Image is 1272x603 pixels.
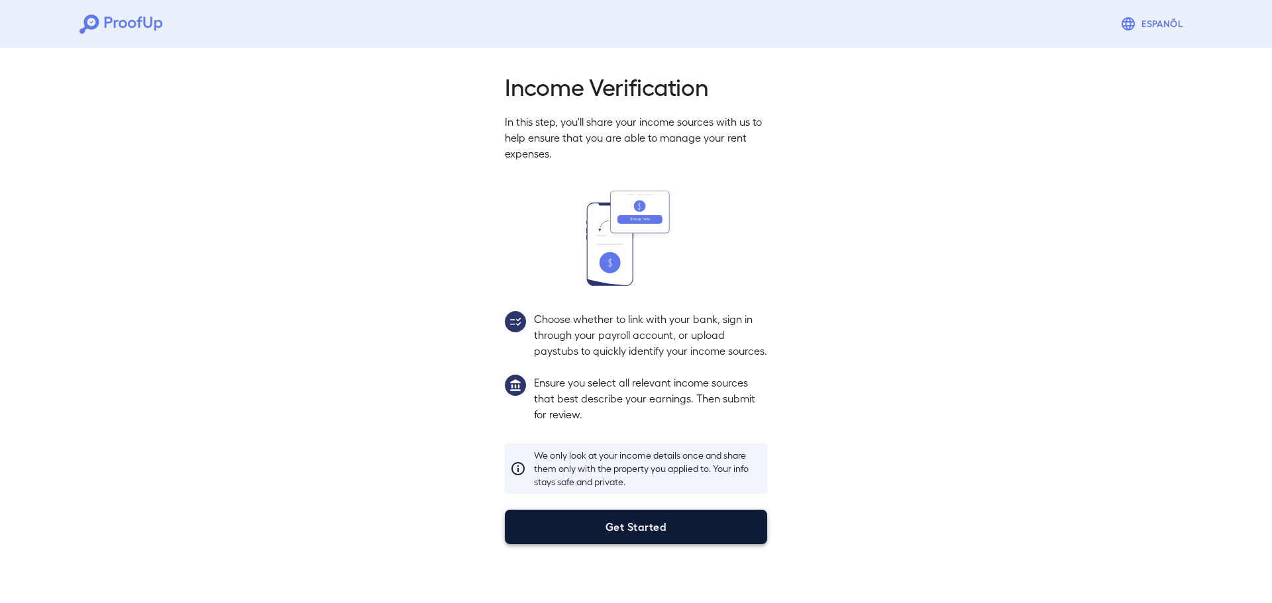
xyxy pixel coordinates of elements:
[586,191,686,286] img: transfer_money.svg
[505,71,767,101] h2: Income Verification
[534,449,762,488] p: We only look at your income details once and share them only with the property you applied to. Yo...
[505,311,526,332] img: group2.svg
[534,311,767,359] p: Choose whether to link with your bank, sign in through your payroll account, or upload paystubs t...
[505,375,526,396] img: group1.svg
[1115,11,1192,37] button: Espanõl
[505,510,767,544] button: Get Started
[505,114,767,162] p: In this step, you'll share your income sources with us to help ensure that you are able to manage...
[534,375,767,422] p: Ensure you select all relevant income sources that best describe your earnings. Then submit for r...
